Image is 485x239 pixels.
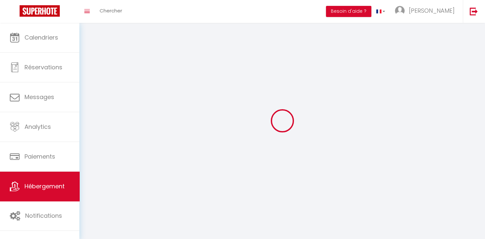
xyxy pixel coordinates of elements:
[24,63,62,71] span: Réservations
[20,5,60,17] img: Super Booking
[24,33,58,42] span: Calendriers
[470,7,478,15] img: logout
[326,6,371,17] button: Besoin d'aide ?
[24,123,51,131] span: Analytics
[24,182,65,190] span: Hébergement
[457,210,480,234] iframe: Chat
[409,7,455,15] span: [PERSON_NAME]
[25,212,62,220] span: Notifications
[395,6,405,16] img: ...
[100,7,122,14] span: Chercher
[24,152,55,161] span: Paiements
[24,93,54,101] span: Messages
[5,3,25,22] button: Ouvrir le widget de chat LiveChat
